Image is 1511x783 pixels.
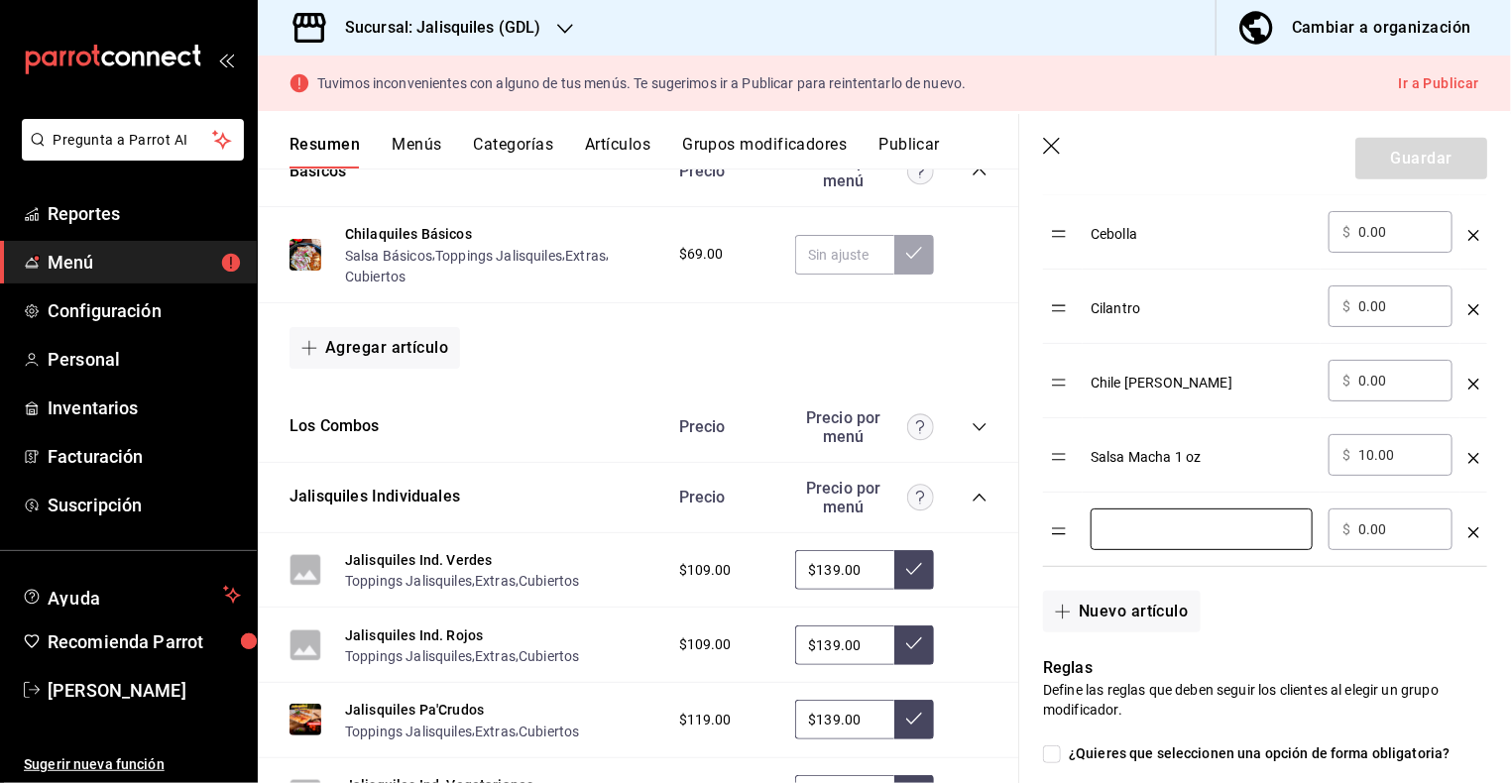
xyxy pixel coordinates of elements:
[290,135,1511,168] div: navigation tabs
[1043,591,1200,632] button: Nuevo artículo
[48,628,241,655] span: Recomienda Parrot
[1091,211,1313,244] div: Cebolla
[1342,374,1350,388] span: $
[795,153,934,190] div: Precio por menú
[1091,434,1313,467] div: Salsa Macha 1 oz
[972,164,988,179] button: collapse-category-row
[1342,225,1350,239] span: $
[659,488,786,506] div: Precio
[48,297,241,324] span: Configuración
[329,16,541,40] h3: Sucursal: Jalisquiles (GDL)
[972,419,988,435] button: collapse-category-row
[345,720,580,740] div: , ,
[290,486,460,508] button: Jalisquiles Individuales
[345,550,492,570] button: Jalisquiles Ind. Verdes
[475,646,516,666] button: Extras
[290,161,346,183] button: Básicos
[24,754,241,775] span: Sugerir nueva función
[345,224,472,244] button: Chilaquiles Básicos
[14,144,244,165] a: Pregunta a Parrot AI
[1342,448,1350,462] span: $
[682,135,847,168] button: Grupos modificadores
[1292,14,1471,42] div: Cambiar a organización
[475,571,516,591] button: Extras
[48,249,241,276] span: Menú
[519,646,579,666] button: Cubiertos
[218,52,234,67] button: open_drawer_menu
[795,700,894,739] input: Sin ajuste
[519,571,579,591] button: Cubiertos
[585,135,650,168] button: Artículos
[290,239,321,271] img: Preview
[345,646,472,666] button: Toppings Jalisquiles
[345,267,406,286] button: Cubiertos
[48,492,241,518] span: Suscripción
[1043,147,1487,566] table: optionsTable
[679,244,724,265] span: $69.00
[474,135,554,168] button: Categorías
[290,135,360,168] button: Resumen
[519,722,579,741] button: Cubiertos
[54,130,213,151] span: Pregunta a Parrot AI
[1061,743,1451,764] span: ¿Quieres que seleccionen una opción de forma obligatoria?
[1043,656,1487,680] p: Reglas
[345,571,472,591] button: Toppings Jalisquiles
[659,162,786,180] div: Precio
[345,246,432,266] button: Salsa Básicos
[345,625,483,645] button: Jalisquiles Ind. Rojos
[1091,360,1313,392] div: Chile [PERSON_NAME]
[345,244,659,286] div: , , ,
[345,722,472,741] button: Toppings Jalisquiles
[1091,285,1313,318] div: Cilantro
[679,710,732,730] span: $119.00
[290,704,321,735] img: Preview
[795,408,934,446] div: Precio por menú
[1399,71,1479,96] button: Ir a Publicar
[392,135,441,168] button: Menús
[795,479,934,516] div: Precio por menú
[48,583,215,607] span: Ayuda
[565,246,606,266] button: Extras
[795,625,894,665] input: Sin ajuste
[22,119,244,161] button: Pregunta a Parrot AI
[345,700,484,720] button: Jalisquiles Pa'Crudos
[679,634,732,655] span: $109.00
[345,570,580,591] div: , ,
[1043,680,1487,720] p: Define las reglas que deben seguir los clientes al elegir un grupo modificador.
[48,677,241,704] span: [PERSON_NAME]
[48,394,241,421] span: Inventarios
[345,645,580,666] div: , ,
[795,235,894,275] input: Sin ajuste
[679,560,732,581] span: $109.00
[48,346,241,373] span: Personal
[972,490,988,505] button: collapse-category-row
[290,415,380,438] button: Los Combos
[878,135,940,168] button: Publicar
[290,327,460,369] button: Agregar artículo
[48,443,241,470] span: Facturación
[1342,522,1350,536] span: $
[1342,299,1350,313] span: $
[48,200,241,227] span: Reportes
[435,246,562,266] button: Toppings Jalisquiles
[317,76,966,90] p: Tuvimos inconvenientes con alguno de tus menús. Te sugerimos ir a Publicar para reintentarlo de n...
[475,722,516,741] button: Extras
[659,417,786,436] div: Precio
[795,550,894,590] input: Sin ajuste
